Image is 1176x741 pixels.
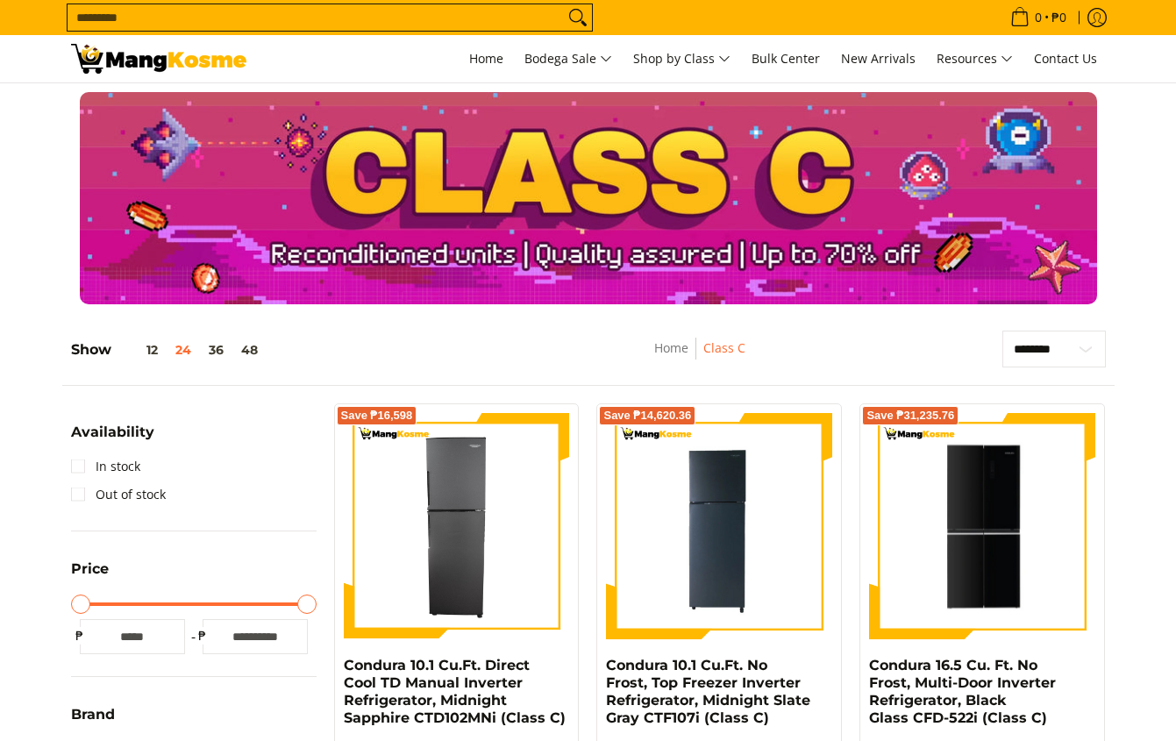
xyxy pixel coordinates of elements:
a: Out of stock [71,481,166,509]
span: Price [71,562,109,576]
a: Bulk Center [743,35,829,82]
span: ₱0 [1049,11,1069,24]
a: Home [460,35,512,82]
span: • [1005,8,1072,27]
a: Shop by Class [624,35,739,82]
span: Shop by Class [633,48,731,70]
img: Condura 10.1 Cu.Ft. Direct Cool TD Manual Inverter Refrigerator, Midnight Sapphire CTD102MNi (Cla... [344,413,570,639]
span: Resources [937,48,1013,70]
span: ₱ [194,627,211,645]
button: 24 [167,343,200,357]
button: 48 [232,343,267,357]
span: Save ₱16,598 [341,410,413,421]
button: 36 [200,343,232,357]
a: Home [654,339,688,356]
span: Brand [71,708,115,722]
nav: Breadcrumbs [546,338,853,377]
summary: Open [71,708,115,735]
summary: Open [71,425,154,452]
img: Condura 10.1 Cu.Ft. No Frost, Top Freezer Inverter Refrigerator, Midnight Slate Gray CTF107i (Cla... [606,413,832,639]
h5: Show [71,341,267,359]
a: Resources [928,35,1022,82]
span: 0 [1032,11,1044,24]
span: Home [469,50,503,67]
span: Contact Us [1034,50,1097,67]
span: ₱ [71,627,89,645]
span: Bodega Sale [524,48,612,70]
span: New Arrivals [841,50,916,67]
nav: Main Menu [264,35,1106,82]
a: Condura 16.5 Cu. Ft. No Frost, Multi-Door Inverter Refrigerator, Black Glass CFD-522i (Class C) [869,657,1056,726]
button: Search [564,4,592,31]
span: Save ₱14,620.36 [603,410,691,421]
img: Condura 16.5 Cu. Ft. No Frost, Multi-Door Inverter Refrigerator, Black Glass CFD-522i (Class C) [869,416,1095,637]
a: Class C [703,339,745,356]
span: Bulk Center [752,50,820,67]
a: Condura 10.1 Cu.Ft. No Frost, Top Freezer Inverter Refrigerator, Midnight Slate Gray CTF107i (Cla... [606,657,810,726]
a: Condura 10.1 Cu.Ft. Direct Cool TD Manual Inverter Refrigerator, Midnight Sapphire CTD102MNi (Cla... [344,657,566,726]
span: Availability [71,425,154,439]
button: 12 [111,343,167,357]
a: Bodega Sale [516,35,621,82]
a: Contact Us [1025,35,1106,82]
span: Save ₱31,235.76 [866,410,954,421]
summary: Open [71,562,109,589]
a: New Arrivals [832,35,924,82]
img: Class C Home &amp; Business Appliances: Up to 70% Off l Mang Kosme [71,44,246,74]
a: In stock [71,452,140,481]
